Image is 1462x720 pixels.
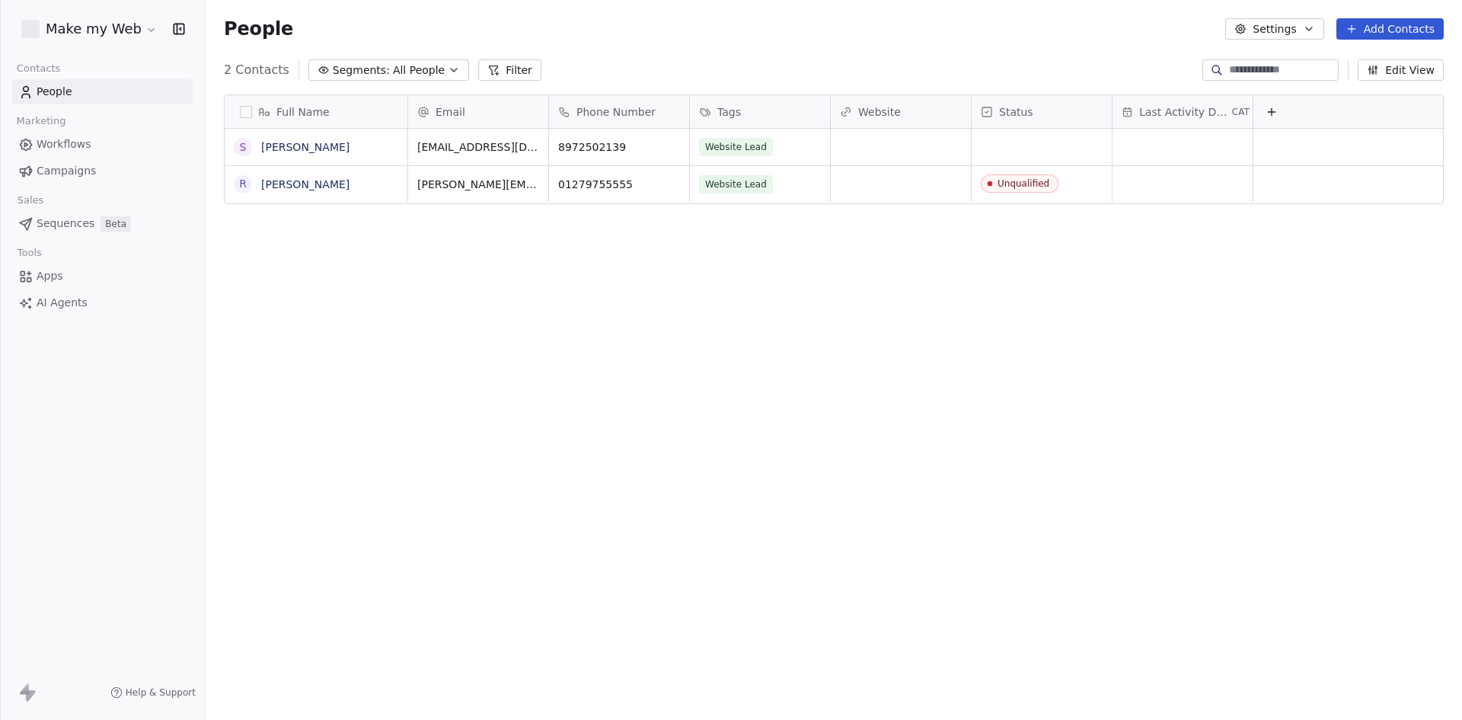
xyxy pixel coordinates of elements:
[972,95,1112,128] div: Status
[12,132,193,157] a: Workflows
[224,61,289,79] span: 2 Contacts
[239,176,247,192] div: R
[1358,59,1444,81] button: Edit View
[690,95,830,128] div: Tags
[417,139,539,155] span: [EMAIL_ADDRESS][DOMAIN_NAME]
[101,216,131,232] span: Beta
[10,110,72,133] span: Marketing
[699,138,773,156] span: Website Lead
[417,177,539,192] span: [PERSON_NAME][EMAIL_ADDRESS][DOMAIN_NAME]
[126,686,196,699] span: Help & Support
[37,268,63,284] span: Apps
[37,84,72,100] span: People
[333,62,390,78] span: Segments:
[225,95,407,128] div: Full Name
[558,139,680,155] span: 8972502139
[225,129,408,693] div: grid
[1112,95,1253,128] div: Last Activity DateCAT
[999,104,1033,120] span: Status
[276,104,330,120] span: Full Name
[240,139,247,155] div: S
[478,59,541,81] button: Filter
[858,104,901,120] span: Website
[393,62,445,78] span: All People
[1139,104,1229,120] span: Last Activity Date
[12,158,193,184] a: Campaigns
[576,104,656,120] span: Phone Number
[1225,18,1323,40] button: Settings
[699,175,773,194] span: Website Lead
[37,136,91,152] span: Workflows
[549,95,689,128] div: Phone Number
[408,129,1444,693] div: grid
[558,177,680,192] span: 01279755555
[18,16,161,42] button: Make my Web
[11,189,50,212] span: Sales
[37,163,96,179] span: Campaigns
[408,95,548,128] div: Email
[12,79,193,104] a: People
[1336,18,1444,40] button: Add Contacts
[110,686,196,699] a: Help & Support
[37,216,94,232] span: Sequences
[10,57,67,80] span: Contacts
[998,178,1049,189] div: Unqualified
[224,18,293,40] span: People
[831,95,971,128] div: Website
[436,104,465,120] span: Email
[37,295,88,311] span: AI Agents
[261,141,350,153] a: [PERSON_NAME]
[1232,106,1250,118] span: CAT
[46,19,142,39] span: Make my Web
[12,264,193,289] a: Apps
[717,104,741,120] span: Tags
[261,178,350,190] a: [PERSON_NAME]
[12,211,193,236] a: SequencesBeta
[11,242,48,264] span: Tools
[12,290,193,315] a: AI Agents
